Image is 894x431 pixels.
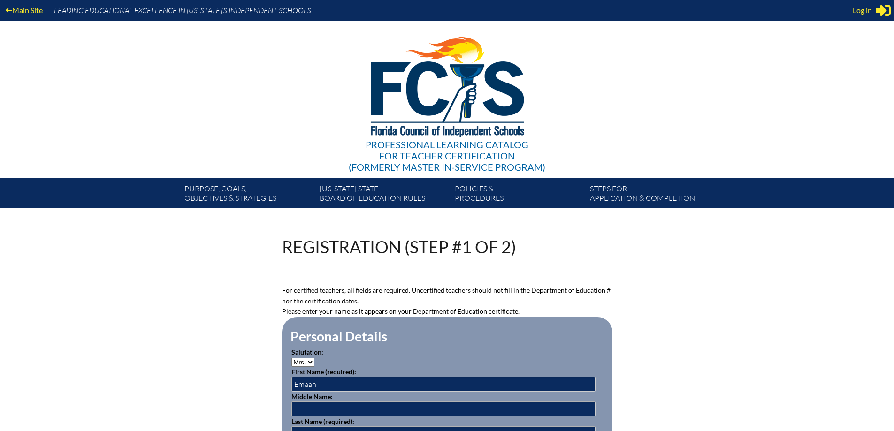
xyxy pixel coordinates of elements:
[349,139,545,173] div: Professional Learning Catalog (formerly Master In-service Program)
[291,368,356,376] label: First Name (required):
[586,182,721,208] a: Steps forapplication & completion
[379,150,515,161] span: for Teacher Certification
[291,417,354,425] label: Last Name (required):
[853,5,872,16] span: Log in
[316,182,451,208] a: [US_STATE] StateBoard of Education rules
[291,393,333,401] label: Middle Name:
[282,238,516,255] h1: Registration (Step #1 of 2)
[2,4,46,16] a: Main Site
[876,3,891,18] svg: Sign in or register
[350,21,544,149] img: FCISlogo221.eps
[290,328,388,344] legend: Personal Details
[451,182,586,208] a: Policies &Procedures
[345,19,549,174] a: Professional Learning Catalog for Teacher Certification(formerly Master In-service Program)
[291,358,314,367] select: persons_salutation
[291,348,323,356] label: Salutation:
[282,285,612,306] p: For certified teachers, all fields are required. Uncertified teachers should not fill in the Depa...
[181,182,316,208] a: Purpose, goals,objectives & strategies
[282,306,612,317] p: Please enter your name as it appears on your Department of Education certificate.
